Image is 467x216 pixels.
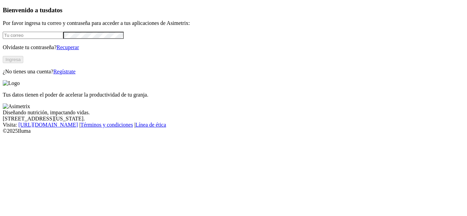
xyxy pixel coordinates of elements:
button: Ingresa [3,56,23,63]
div: Visita : | | [3,122,464,128]
div: Diseñando nutrición, impactando vidas. [3,110,464,116]
span: datos [48,6,63,14]
p: Olvidaste tu contraseña? [3,44,464,51]
p: Por favor ingresa tu correo y contraseña para acceder a tus aplicaciones de Asimetrix: [3,20,464,26]
div: © 2025 Iluma [3,128,464,134]
a: Regístrate [53,69,76,74]
a: Recuperar [56,44,79,50]
a: Línea de ética [135,122,166,128]
a: Términos y condiciones [80,122,133,128]
h3: Bienvenido a tus [3,6,464,14]
input: Tu correo [3,32,63,39]
p: ¿No tienes una cuenta? [3,69,464,75]
img: Logo [3,80,20,86]
a: [URL][DOMAIN_NAME] [18,122,78,128]
div: [STREET_ADDRESS][US_STATE]. [3,116,464,122]
img: Asimetrix [3,103,30,110]
p: Tus datos tienen el poder de acelerar la productividad de tu granja. [3,92,464,98]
